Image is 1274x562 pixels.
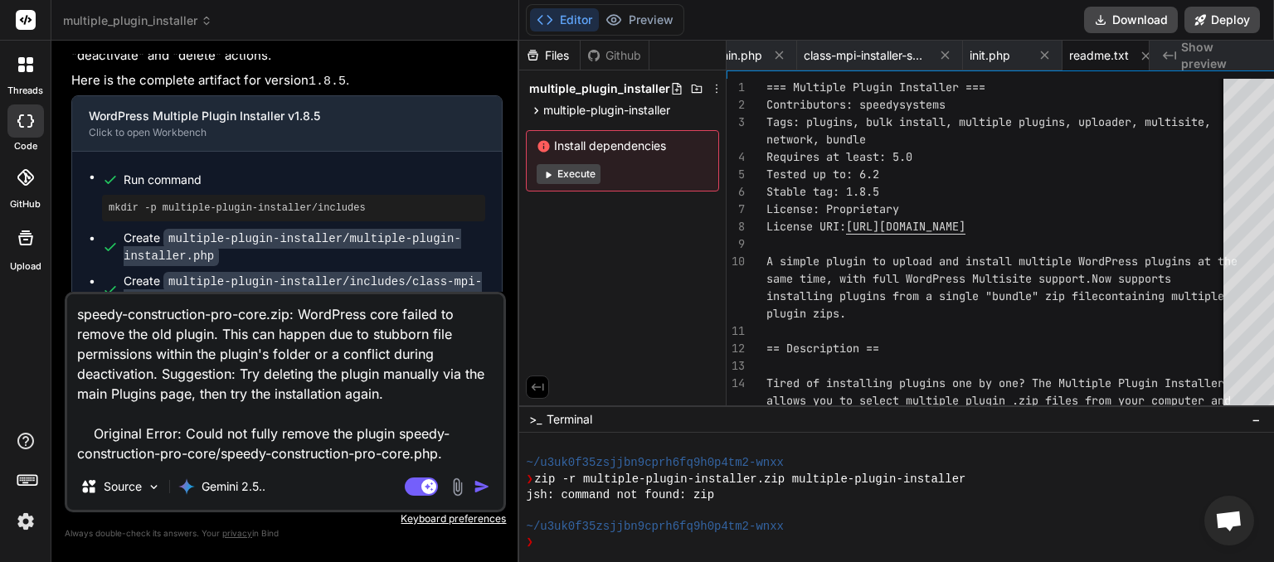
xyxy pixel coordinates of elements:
[529,411,542,428] span: >_
[72,96,475,151] button: WordPress Multiple Plugin Installer v1.8.5Click to open Workbench
[1181,39,1261,72] span: Show preview
[581,47,649,64] div: Github
[519,47,580,64] div: Files
[537,138,708,154] span: Install dependencies
[222,528,252,538] span: privacy
[1098,114,1211,129] span: oader, multisite,
[727,201,745,218] div: 7
[766,219,846,234] span: License URI:
[526,472,534,487] span: ❯
[766,254,1098,269] span: A simple plugin to upload and install multiple Wor
[727,218,745,235] div: 8
[766,184,879,199] span: Stable tag: 1.8.5
[1069,47,1129,64] span: readme.txt
[10,259,41,274] label: Upload
[727,148,745,166] div: 4
[766,201,899,216] span: License: Proprietary
[530,8,599,31] button: Editor
[1248,406,1264,433] button: −
[766,288,1098,303] span: installing plugins from a single "bundle" zip file
[766,375,1098,390] span: Tired of installing plugins one by one? The Multip
[1252,411,1261,428] span: −
[1204,496,1254,545] a: Open chat
[529,80,670,97] span: multiple_plugin_installer
[178,478,195,495] img: Gemini 2.5 Pro
[766,271,1092,286] span: same time, with full WordPress Multisite support.
[727,322,745,340] div: 11
[766,149,912,164] span: Requires at least: 5.0
[63,12,212,29] span: multiple_plugin_installer
[1098,254,1238,269] span: dPress plugins at the
[599,8,680,31] button: Preview
[7,84,43,98] label: threads
[1098,375,1224,390] span: le Plugin Installer
[727,166,745,183] div: 5
[727,235,745,253] div: 9
[147,480,161,494] img: Pick Models
[1092,271,1171,286] span: Now supports
[526,535,534,550] span: ❯
[727,375,745,392] div: 14
[537,164,601,184] button: Execute
[526,519,783,535] span: ~/u3uk0f35zsjjbn9cprh6fq9h0p4tm2-wnxx
[89,126,459,139] div: Click to open Workbench
[766,167,879,182] span: Tested up to: 6.2
[1098,393,1231,408] span: om your computer and
[10,197,41,211] label: GitHub
[766,306,846,321] span: plugin zips.
[309,75,346,89] code: 1.8.5
[109,201,479,215] pre: mkdir -p multiple-plugin-installer/includes
[727,96,745,114] div: 2
[526,455,783,471] span: ~/u3uk0f35zsjjbn9cprh6fq9h0p4tm2-wnxx
[448,477,467,497] img: attachment
[65,512,506,526] p: Keyboard preferences
[89,108,459,124] div: WordPress Multiple Plugin Installer v1.8.5
[104,478,142,495] p: Source
[1184,7,1260,33] button: Deploy
[727,253,745,270] div: 10
[727,183,745,201] div: 6
[124,229,461,266] code: multiple-plugin-installer/multiple-plugin-installer.php
[12,507,40,535] img: settings
[970,47,1010,64] span: init.php
[124,273,485,308] div: Create
[543,102,670,119] span: multiple-plugin-installer
[727,114,745,131] div: 3
[804,47,928,64] span: class-mpi-installer-skin.php
[534,472,965,487] span: zip -r multiple-plugin-installer.zip multiple-plugin-installer
[124,272,482,309] code: multiple-plugin-installer/includes/class-mpi-admin.php
[124,172,485,188] span: Run command
[124,230,485,264] div: Create
[1084,7,1178,33] button: Download
[727,357,745,375] div: 13
[526,487,714,503] span: jsh: command not found: zip
[14,139,37,153] label: code
[766,114,1098,129] span: Tags: plugins, bulk install, multiple plugins, upl
[71,71,503,92] p: Here is the complete artifact for version .
[727,340,745,357] div: 12
[766,97,946,112] span: Contributors: speedysystems
[1098,288,1224,303] span: containing multiple
[202,478,265,495] p: Gemini 2.5..
[846,219,965,234] span: [URL][DOMAIN_NAME]
[67,294,503,463] textarea: speedy-construction-pro-core.zip: WordPress core failed to remove the old plugin. This can happen...
[65,526,506,541] p: Always double-check its answers. Your in Bind
[766,132,866,147] span: network, bundle
[766,393,1098,408] span: allows you to select multiple plugin .zip files fr
[474,478,490,495] img: icon
[766,341,879,356] span: == Description ==
[547,411,592,428] span: Terminal
[766,80,985,94] span: === Multiple Plugin Installer ===
[727,79,745,96] div: 1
